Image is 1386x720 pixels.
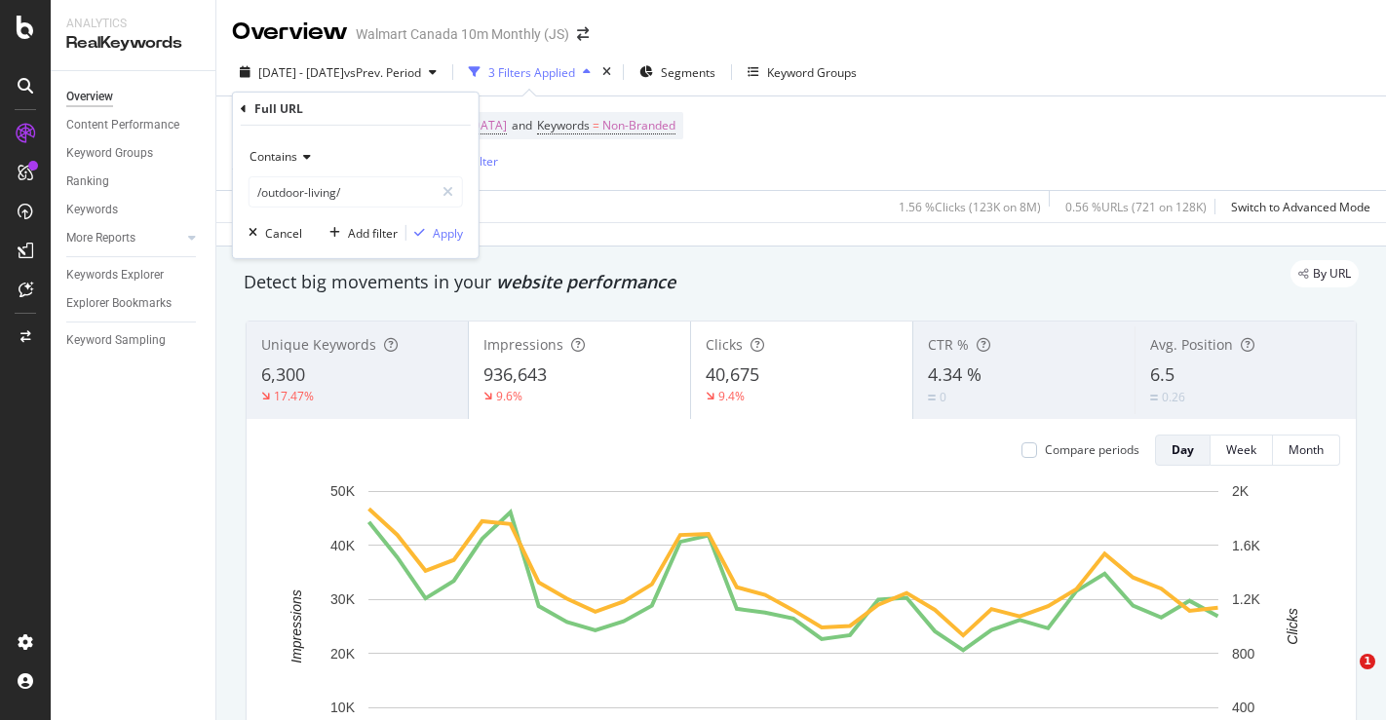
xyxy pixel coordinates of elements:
a: Content Performance [66,115,202,135]
div: Walmart Canada 10m Monthly (JS) [356,24,569,44]
div: 9.6% [496,388,522,404]
div: 3 Filters Applied [488,64,575,81]
span: By URL [1313,268,1351,280]
button: Apply [406,223,463,243]
span: Contains [250,148,297,165]
div: Add filter [348,224,398,241]
span: 6,300 [261,362,305,386]
text: 400 [1232,700,1255,715]
span: 936,643 [483,362,547,386]
div: Apply [433,224,463,241]
div: Ranking [66,171,109,192]
div: Day [1172,441,1194,458]
button: Add filter [322,223,398,243]
div: Week [1226,441,1256,458]
span: Clicks [706,335,743,354]
span: [DATE] - [DATE] [258,64,344,81]
button: Cancel [241,223,302,243]
span: Segments [661,64,715,81]
a: Explorer Bookmarks [66,293,202,314]
div: Compare periods [1045,441,1139,458]
a: Keywords Explorer [66,265,202,285]
a: Keyword Groups [66,143,202,164]
span: 40,675 [706,362,759,386]
button: Day [1155,435,1211,466]
div: Switch to Advanced Mode [1231,199,1370,215]
button: [DATE] - [DATE]vsPrev. Period [232,57,444,88]
div: legacy label [1290,260,1359,287]
div: 0 [940,389,946,405]
div: 0.26 [1162,389,1185,405]
span: 4.34 % [928,362,982,386]
div: Keyword Groups [66,143,153,164]
span: and [512,117,532,133]
span: Impressions [483,335,563,354]
text: 50K [330,483,356,499]
a: Keyword Sampling [66,330,202,351]
button: 3 Filters Applied [461,57,598,88]
div: Content Performance [66,115,179,135]
a: Overview [66,87,202,107]
button: Switch to Advanced Mode [1223,191,1370,222]
div: RealKeywords [66,32,200,55]
div: times [598,62,615,82]
text: 2K [1232,483,1250,499]
text: Impressions [289,589,304,663]
div: Month [1289,441,1324,458]
span: vs Prev. Period [344,64,421,81]
div: Keywords Explorer [66,265,164,285]
button: Week [1211,435,1273,466]
a: Ranking [66,171,202,192]
text: 800 [1232,646,1255,662]
text: 1.2K [1232,591,1260,607]
div: Keyword Groups [767,64,857,81]
text: 20K [330,646,356,662]
div: Keywords [66,200,118,220]
button: Month [1273,435,1340,466]
iframe: Intercom live chat [1320,654,1367,701]
span: 6.5 [1150,362,1174,386]
div: arrow-right-arrow-left [577,27,589,41]
a: Keywords [66,200,202,220]
button: Segments [632,57,723,88]
div: Overview [232,16,348,49]
text: 40K [330,538,356,553]
a: More Reports [66,228,182,248]
text: Clicks [1285,608,1300,644]
span: Non-Branded [602,112,675,139]
span: Unique Keywords [261,335,376,354]
span: Keywords [537,117,590,133]
span: Avg. Position [1150,335,1233,354]
div: 9.4% [718,388,745,404]
div: 0.56 % URLs ( 721 on 128K ) [1065,199,1207,215]
div: 17.47% [274,388,314,404]
div: Full URL [254,100,303,117]
div: Overview [66,87,113,107]
text: 30K [330,591,356,607]
text: 1.6K [1232,538,1260,553]
span: 1 [1360,654,1375,669]
div: More Reports [66,228,135,248]
div: 1.56 % Clicks ( 123K on 8M ) [899,199,1041,215]
div: Analytics [66,16,200,32]
div: Cancel [265,224,302,241]
span: CTR % [928,335,969,354]
img: Equal [1150,395,1158,400]
span: = [593,117,599,133]
img: Equal [928,395,936,400]
button: Keyword Groups [740,57,865,88]
div: Explorer Bookmarks [66,293,172,314]
text: 10K [330,700,356,715]
div: Keyword Sampling [66,330,166,351]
